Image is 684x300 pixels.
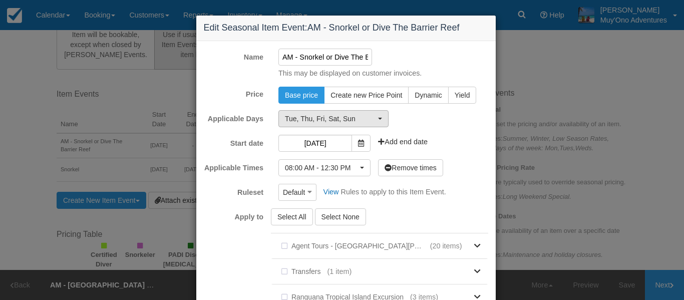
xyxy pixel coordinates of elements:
h4: Edit Seasonal Item Event: [204,23,488,33]
label: Applicable Days [196,110,271,124]
label: Price [196,86,271,100]
button: 08:00 AM - 12:30 PM [278,159,371,176]
button: Create new Price Point [324,87,409,104]
button: Base price [278,87,324,104]
span: (20 items) [430,241,462,251]
button: Select All [271,208,313,225]
label: Ruleset [196,184,271,198]
span: (1 item) [327,266,352,277]
button: Dynamic [408,87,448,104]
button: Select None [315,208,366,225]
label: Applicable Times [196,159,271,173]
label: Agent Tours - [GEOGRAPHIC_DATA][PERSON_NAME] Caulker/[GEOGRAPHIC_DATA] City Tours [278,238,430,253]
span: Dynamic [415,91,442,99]
span: Agent Tours - San Pedro/Caye Caulker/Belize City Tours [278,238,430,253]
button: Remove times [378,159,443,176]
a: Add end date [378,138,428,146]
span: Create new Price Point [330,91,402,99]
label: Apply to [196,208,271,222]
span: Tue, Thu, Fri, Sat, Sun [285,114,376,124]
span: 08:00 AM - 12:30 PM [285,163,358,173]
span: Yield [455,91,470,99]
label: Transfers [278,264,327,279]
span: AM - Snorkel or Dive The Barrier Reef [307,23,460,33]
a: View [318,188,339,196]
button: Tue, Thu, Fri, Sat, Sun [278,110,389,127]
label: Start date [196,135,271,149]
button: Default [278,184,316,201]
span: Default [283,187,305,197]
button: Yield [448,87,477,104]
label: Name [196,49,271,63]
span: Base price [285,91,318,99]
p: This may be displayed on customer invoices. [271,68,488,79]
p: Rules to apply to this Item Event. [340,187,446,197]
